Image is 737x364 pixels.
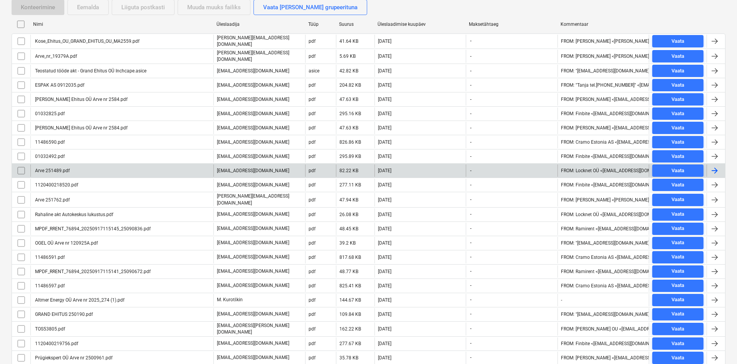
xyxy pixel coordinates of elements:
span: - [469,139,472,146]
button: Vaata [652,223,703,235]
div: Tüüp [308,22,333,27]
div: Kose_Ehitus_OU_GRAND_EHITUS_OU_MA2559.pdf [34,39,139,44]
div: [DATE] [378,139,391,145]
div: 26.08 KB [339,212,358,217]
div: 1120400218520.pdf [34,182,78,188]
span: - [469,240,472,246]
p: [EMAIL_ADDRESS][DOMAIN_NAME] [217,240,289,246]
div: [DATE] [378,182,391,188]
div: Vaata [672,166,684,175]
span: - [469,282,472,289]
p: [EMAIL_ADDRESS][DOMAIN_NAME] [217,139,289,146]
div: 204.82 KB [339,82,361,88]
div: [DATE] [378,269,391,274]
div: Rahaline akt Autokeskus lukustus.pdf [34,212,113,217]
div: pdf [309,154,316,159]
div: pdf [309,240,316,246]
p: [EMAIL_ADDRESS][DOMAIN_NAME] [217,111,289,117]
button: Vaata [652,122,703,134]
div: Vaata [672,325,684,334]
div: 35.78 KB [339,355,358,361]
div: pdf [309,269,316,274]
div: [DATE] [378,226,391,231]
div: 11486591.pdf [34,255,65,260]
div: pdf [309,212,316,217]
button: Vaata [652,337,703,350]
button: Vaata [652,107,703,120]
div: Altmer Energy OÜ Arve nr 2025_274 (1).pdf [34,297,124,303]
div: [DATE] [378,82,391,88]
div: Arve_nr_19379A.pdf [34,54,77,59]
div: [DATE] [378,312,391,317]
div: pdf [309,326,316,332]
p: [EMAIL_ADDRESS][DOMAIN_NAME] [217,340,289,347]
div: 109.84 KB [339,312,361,317]
button: Vaata [652,65,703,77]
div: pdf [309,283,316,289]
button: Vaata [652,323,703,335]
div: MPDF_RRENT_76894_20250917115141_25090672.pdf [34,269,151,274]
div: Nimi [33,22,210,27]
button: Vaata [652,164,703,177]
div: [DATE] [378,355,391,361]
div: pdf [309,341,316,346]
span: - [469,225,472,232]
p: [EMAIL_ADDRESS][DOMAIN_NAME] [217,68,289,74]
button: Vaata [652,308,703,320]
span: - [469,182,472,188]
button: Vaata [652,179,703,191]
div: Vaata [672,67,684,75]
p: [EMAIL_ADDRESS][DOMAIN_NAME] [217,254,289,260]
div: Üleslaadimise kuupäev [378,22,463,27]
div: MPDF_RRENT_76894_20250917115145_25090836.pdf [34,226,151,231]
span: - [469,111,472,117]
div: pdf [309,125,316,131]
div: Vaata [672,138,684,147]
span: - [469,196,472,203]
div: pdf [309,139,316,145]
div: 277.11 KB [339,182,361,188]
p: [EMAIL_ADDRESS][DOMAIN_NAME] [217,82,289,89]
div: [DATE] [378,240,391,246]
div: Vaata [672,238,684,247]
div: Vaata [PERSON_NAME] grupeerituna [263,2,358,12]
div: 825.41 KB [339,283,361,289]
div: Vaata [672,295,684,304]
span: - [469,82,472,89]
div: [DATE] [378,54,391,59]
div: asice [309,68,319,74]
div: [DATE] [378,154,391,159]
div: pdf [309,182,316,188]
div: Teostatud tööde akt - Grand Ehitus OÜ Inchcape.asice [34,68,146,74]
p: [EMAIL_ADDRESS][PERSON_NAME][DOMAIN_NAME] [217,322,302,335]
div: ESPAK AS 0912035.pdf [34,82,84,88]
div: pdf [309,97,316,102]
div: 01032492.pdf [34,154,65,159]
p: [EMAIL_ADDRESS][DOMAIN_NAME] [217,168,289,174]
div: 01032825.pdf [34,111,65,116]
button: Vaata [652,35,703,47]
div: Vaata [672,224,684,233]
div: Vaata [672,81,684,90]
div: [PERSON_NAME] Ehitus OÜ Arve nr 2584.pdf [34,97,128,102]
div: 39.2 KB [339,240,356,246]
div: [DATE] [378,68,391,74]
div: 42.82 KB [339,68,358,74]
div: Vaata [672,253,684,262]
div: pdf [309,39,316,44]
div: [DATE] [378,255,391,260]
button: Vaata [652,352,703,364]
div: Vaata [672,354,684,362]
div: pdf [309,111,316,116]
div: Vaata [672,195,684,204]
div: pdf [309,255,316,260]
div: 47.63 KB [339,97,358,102]
button: Vaata [652,237,703,249]
div: [DATE] [378,125,391,131]
p: [PERSON_NAME][EMAIL_ADDRESS][DOMAIN_NAME] [217,193,302,206]
span: - [469,168,472,174]
p: [EMAIL_ADDRESS][DOMAIN_NAME] [217,96,289,103]
div: 48.77 KB [339,269,358,274]
div: Arve 251762.pdf [34,197,70,203]
span: - [469,125,472,131]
